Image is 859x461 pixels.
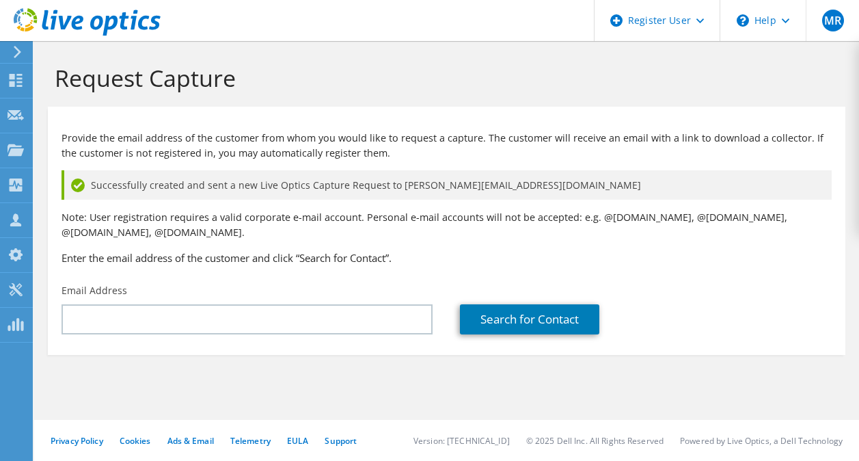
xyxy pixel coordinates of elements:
a: Privacy Policy [51,435,103,447]
a: EULA [287,435,308,447]
span: Successfully created and sent a new Live Optics Capture Request to [PERSON_NAME][EMAIL_ADDRESS][D... [91,178,641,193]
a: Telemetry [230,435,271,447]
span: MR [822,10,844,31]
a: Ads & Email [167,435,214,447]
li: Powered by Live Optics, a Dell Technology [680,435,843,447]
li: Version: [TECHNICAL_ID] [413,435,510,447]
h1: Request Capture [55,64,832,92]
li: © 2025 Dell Inc. All Rights Reserved [526,435,664,447]
a: Cookies [120,435,151,447]
svg: \n [737,14,749,27]
a: Search for Contact [460,304,599,334]
p: Provide the email address of the customer from whom you would like to request a capture. The cust... [62,131,832,161]
p: Note: User registration requires a valid corporate e-mail account. Personal e-mail accounts will ... [62,210,832,240]
label: Email Address [62,284,127,298]
h3: Enter the email address of the customer and click “Search for Contact”. [62,250,832,265]
a: Support [325,435,357,447]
